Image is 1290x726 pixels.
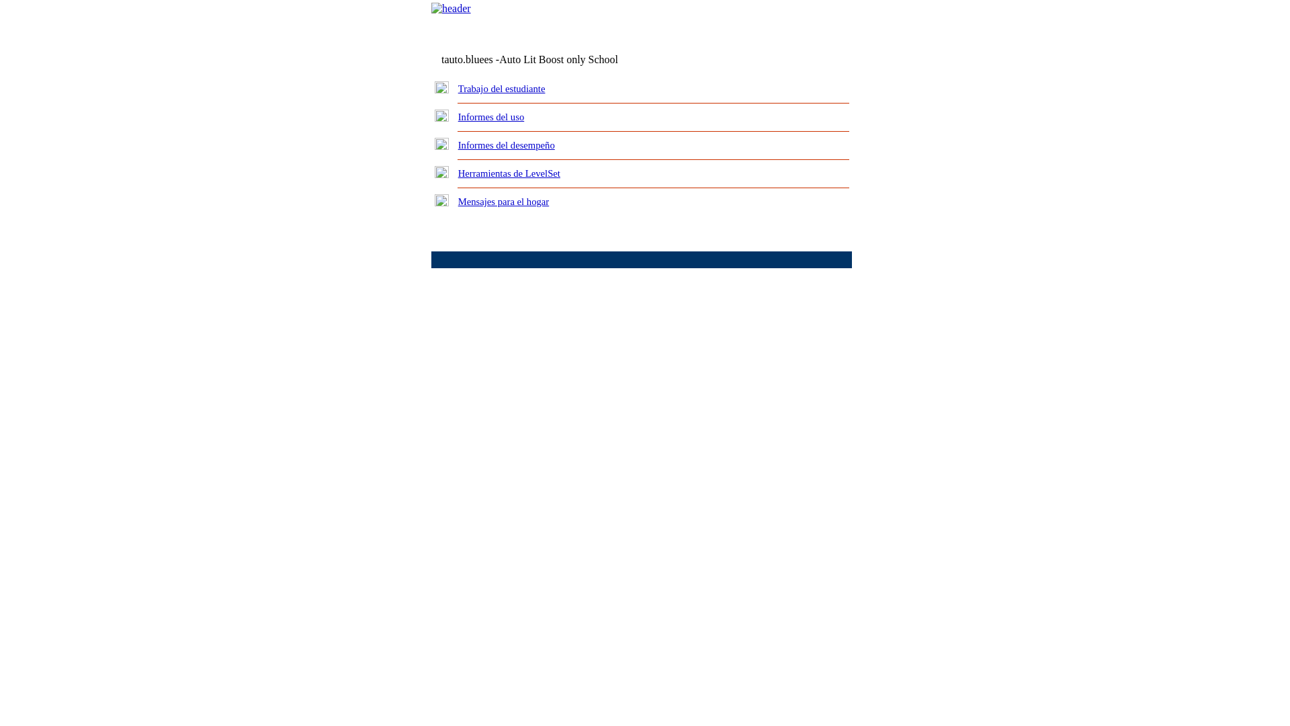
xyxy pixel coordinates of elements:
a: Trabajo del estudiante [458,83,546,94]
a: Mensajes para el hogar [458,196,550,207]
img: header [431,3,471,15]
img: plus.gif [435,110,449,122]
img: plus.gif [435,138,449,150]
a: Informes del desempeño [458,140,555,151]
img: plus.gif [435,166,449,178]
a: Herramientas de LevelSet [458,168,560,179]
td: tauto.bluees - [441,54,689,66]
nobr: Auto Lit Boost only School [499,54,618,65]
a: Informes del uso [458,112,525,122]
img: plus.gif [435,81,449,93]
img: plus.gif [435,194,449,206]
